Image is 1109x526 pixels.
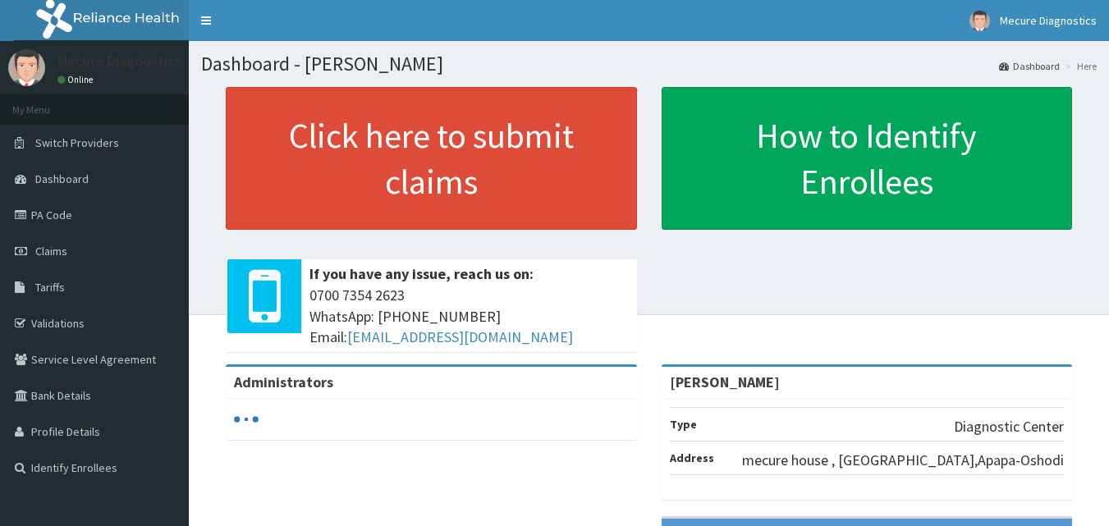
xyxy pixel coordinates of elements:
[309,264,534,283] b: If you have any issue, reach us on:
[226,87,637,230] a: Click here to submit claims
[1061,59,1097,73] li: Here
[742,450,1064,471] p: mecure house , [GEOGRAPHIC_DATA],Apapa-Oshodi
[670,373,780,391] strong: [PERSON_NAME]
[969,11,990,31] img: User Image
[35,172,89,186] span: Dashboard
[35,244,67,258] span: Claims
[1000,13,1097,28] span: Mecure Diagnostics
[201,53,1097,75] h1: Dashboard - [PERSON_NAME]
[57,74,97,85] a: Online
[35,280,65,295] span: Tariffs
[670,451,714,465] b: Address
[8,49,45,86] img: User Image
[347,327,573,346] a: [EMAIL_ADDRESS][DOMAIN_NAME]
[670,417,697,432] b: Type
[35,135,119,150] span: Switch Providers
[309,285,629,348] span: 0700 7354 2623 WhatsApp: [PHONE_NUMBER] Email:
[954,416,1064,437] p: Diagnostic Center
[999,59,1060,73] a: Dashboard
[57,53,181,68] p: Mecure Diagnostics
[234,373,333,391] b: Administrators
[234,407,259,432] svg: audio-loading
[662,87,1073,230] a: How to Identify Enrollees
